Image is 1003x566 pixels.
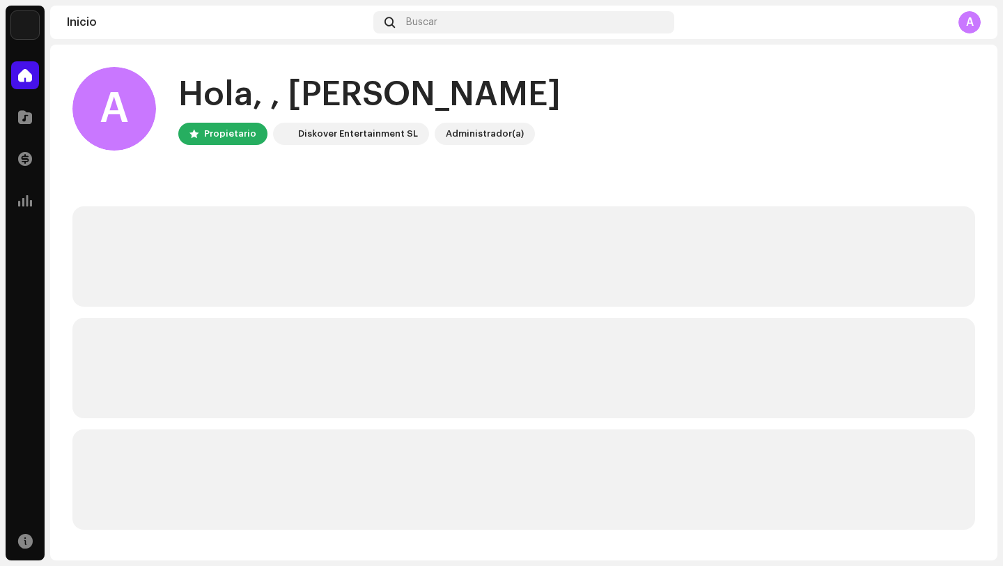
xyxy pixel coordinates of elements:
[72,67,156,151] div: A
[958,11,981,33] div: A
[276,125,293,142] img: 297a105e-aa6c-4183-9ff4-27133c00f2e2
[178,72,561,117] div: Hola, , [PERSON_NAME]
[298,125,418,142] div: Diskover Entertainment SL
[11,11,39,39] img: 297a105e-aa6c-4183-9ff4-27133c00f2e2
[204,125,256,142] div: Propietario
[67,17,368,28] div: Inicio
[446,125,524,142] div: Administrador(a)
[406,17,437,28] span: Buscar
